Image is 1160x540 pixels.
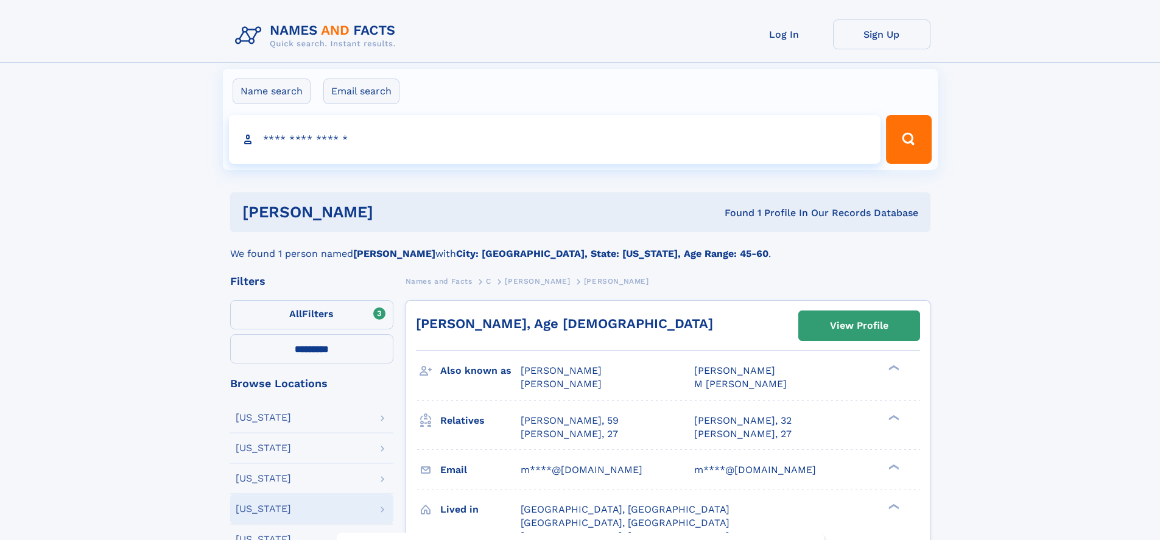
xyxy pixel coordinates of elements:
[230,378,393,389] div: Browse Locations
[406,273,473,289] a: Names and Facts
[440,499,521,520] h3: Lived in
[694,414,792,427] a: [PERSON_NAME], 32
[236,443,291,453] div: [US_STATE]
[505,277,570,286] span: [PERSON_NAME]
[230,300,393,329] label: Filters
[549,206,918,220] div: Found 1 Profile In Our Records Database
[229,115,881,164] input: search input
[886,115,931,164] button: Search Button
[584,277,649,286] span: [PERSON_NAME]
[486,273,491,289] a: C
[799,311,919,340] a: View Profile
[353,248,435,259] b: [PERSON_NAME]
[833,19,930,49] a: Sign Up
[885,502,900,510] div: ❯
[440,360,521,381] h3: Also known as
[236,474,291,483] div: [US_STATE]
[505,273,570,289] a: [PERSON_NAME]
[230,232,930,261] div: We found 1 person named with .
[830,312,888,340] div: View Profile
[694,378,787,390] span: M [PERSON_NAME]
[242,205,549,220] h1: [PERSON_NAME]
[694,427,792,441] a: [PERSON_NAME], 27
[416,316,713,331] a: [PERSON_NAME], Age [DEMOGRAPHIC_DATA]
[521,517,729,528] span: [GEOGRAPHIC_DATA], [GEOGRAPHIC_DATA]
[885,413,900,421] div: ❯
[736,19,833,49] a: Log In
[456,248,768,259] b: City: [GEOGRAPHIC_DATA], State: [US_STATE], Age Range: 45-60
[230,276,393,287] div: Filters
[521,414,619,427] a: [PERSON_NAME], 59
[289,308,302,320] span: All
[521,503,729,515] span: [GEOGRAPHIC_DATA], [GEOGRAPHIC_DATA]
[440,410,521,431] h3: Relatives
[885,364,900,372] div: ❯
[236,413,291,423] div: [US_STATE]
[323,79,399,104] label: Email search
[521,378,602,390] span: [PERSON_NAME]
[233,79,311,104] label: Name search
[486,277,491,286] span: C
[521,365,602,376] span: [PERSON_NAME]
[236,504,291,514] div: [US_STATE]
[230,19,406,52] img: Logo Names and Facts
[694,365,775,376] span: [PERSON_NAME]
[521,427,618,441] a: [PERSON_NAME], 27
[440,460,521,480] h3: Email
[885,463,900,471] div: ❯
